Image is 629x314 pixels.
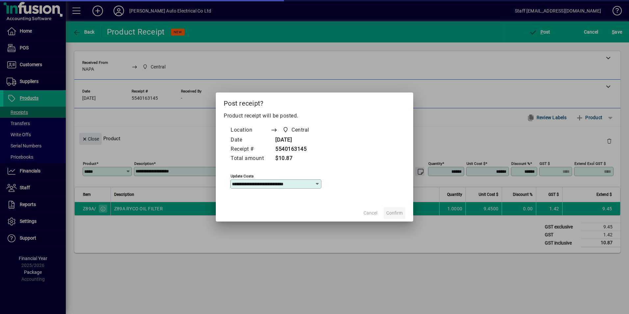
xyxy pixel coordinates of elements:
span: Central [291,126,309,134]
span: Central [281,125,312,135]
td: Date [230,136,270,145]
td: Receipt # [230,145,270,154]
mat-label: Update costs [231,174,254,178]
p: Product receipt will be posted. [224,112,405,120]
td: 5540163145 [270,145,322,154]
td: Total amount [230,154,270,163]
td: $10.87 [270,154,322,163]
h2: Post receipt? [216,92,413,112]
td: [DATE] [270,136,322,145]
td: Location [230,125,270,136]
